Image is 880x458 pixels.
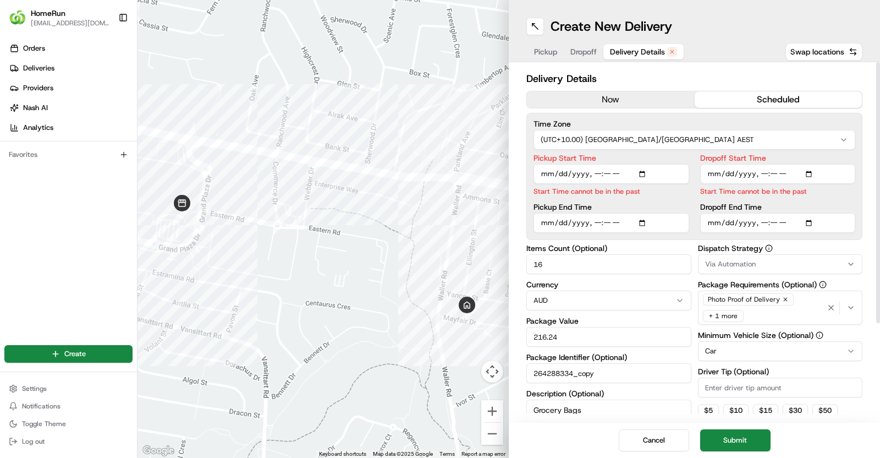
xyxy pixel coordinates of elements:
button: Zoom in [481,400,503,422]
button: HomeRunHomeRun[EMAIL_ADDRESS][DOMAIN_NAME] [4,4,114,31]
div: + 1 more [703,310,744,322]
input: Enter number of items [526,254,691,274]
input: Enter package identifier [526,363,691,383]
span: Settings [22,384,47,393]
span: Log out [22,437,45,446]
span: Via Automation [705,259,756,269]
span: Swap locations [790,46,844,57]
span: Delivery Details [610,46,665,57]
label: Package Identifier (Optional) [526,353,691,361]
a: Analytics [4,119,137,137]
a: Open this area in Google Maps (opens a new window) [140,444,177,458]
button: Cancel [619,429,689,451]
button: Package Requirements (Optional) [819,281,827,288]
button: Photo Proof of Delivery+ 1 more [698,291,863,325]
button: Submit [700,429,771,451]
button: $10 [723,404,749,417]
div: Favorites [4,146,133,163]
span: Notifications [22,402,61,411]
button: $50 [812,404,838,417]
h1: Create New Delivery [551,18,672,35]
button: Zoom out [481,423,503,445]
button: now [527,91,695,108]
button: Swap locations [785,43,862,61]
img: HomeRun [9,9,26,26]
span: Pickup [534,46,557,57]
label: Pickup End Time [533,203,689,211]
button: Create [4,345,133,363]
a: Terms (opens in new tab) [439,451,455,457]
img: Google [140,444,177,458]
label: Driver Tip (Optional) [698,368,863,375]
a: Providers [4,79,137,97]
input: Enter driver tip amount [698,378,863,397]
button: $15 [753,404,778,417]
span: Analytics [23,123,53,133]
button: scheduled [695,91,862,108]
span: Orders [23,43,45,53]
a: Orders [4,40,137,57]
button: Minimum Vehicle Size (Optional) [816,331,823,339]
button: Settings [4,381,133,396]
label: Dropoff End Time [700,203,856,211]
span: Dropoff [570,46,597,57]
label: Pickup Start Time [533,154,689,162]
button: [EMAIL_ADDRESS][DOMAIN_NAME] [31,19,109,28]
p: Start Time cannot be in the past [700,186,856,197]
span: Create [64,349,86,359]
button: Notifications [4,399,133,414]
label: Items Count (Optional) [526,244,691,252]
a: Deliveries [4,59,137,77]
button: Dispatch Strategy [765,244,773,252]
label: Package Requirements (Optional) [698,281,863,288]
button: Keyboard shortcuts [319,450,366,458]
span: Map data ©2025 Google [373,451,433,457]
input: Enter package value [526,327,691,347]
span: Providers [23,83,53,93]
button: Via Automation [698,254,863,274]
label: Package Value [526,317,691,325]
button: Log out [4,434,133,449]
button: Map camera controls [481,361,503,383]
button: $5 [698,404,719,417]
span: Deliveries [23,63,54,73]
label: Description (Optional) [526,390,691,397]
button: $30 [783,404,808,417]
label: Minimum Vehicle Size (Optional) [698,331,863,339]
label: Currency [526,281,691,288]
button: Toggle Theme [4,416,133,432]
label: Time Zone [533,120,855,128]
button: HomeRun [31,8,65,19]
a: Nash AI [4,99,137,117]
label: Dropoff Start Time [700,154,856,162]
span: Toggle Theme [22,419,66,428]
label: Dispatch Strategy [698,244,863,252]
a: Report a map error [461,451,505,457]
span: Photo Proof of Delivery [708,295,780,304]
span: Nash AI [23,103,48,113]
h2: Delivery Details [526,71,862,86]
p: Start Time cannot be in the past [533,186,689,197]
